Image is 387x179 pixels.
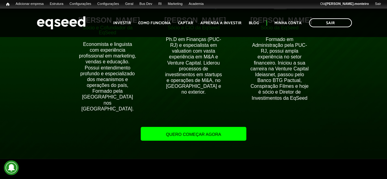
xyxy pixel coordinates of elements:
[37,15,86,31] img: EqSeed
[136,2,155,6] a: Bus Dev
[274,21,302,25] a: Minha conta
[3,2,13,7] a: Início
[47,2,67,6] a: Estrutura
[249,21,259,25] a: Blog
[165,2,185,6] a: Marketing
[309,18,352,27] a: Sair
[164,36,223,95] p: Ph.D em Finanças (PUC-RJ) e especialista em valuation com vasta experiência em M&A e Venture Capi...
[66,2,94,6] a: Configurações
[317,2,372,6] a: Olá[PERSON_NAME].monteiro
[138,21,171,25] a: Como funciona
[185,2,207,6] a: Academia
[13,2,47,6] a: Adicionar empresa
[122,2,136,6] a: Geral
[372,2,384,6] a: Sair
[141,127,246,141] a: Quero começar agora
[6,2,9,6] span: Início
[78,41,137,112] p: Economista e linguista com experiência profissional em marketing, vendas e educação. Possui enten...
[113,21,131,25] a: Investir
[325,2,369,6] strong: [PERSON_NAME].monteiro
[250,36,309,101] p: Formado em Administração pela PUC-RJ, possui ampla experiência no setor financeiro. Iniciou a sua...
[178,21,193,25] a: Captar
[94,2,122,6] a: Configurações
[200,21,241,25] a: Aprenda a investir
[155,2,165,6] a: RI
